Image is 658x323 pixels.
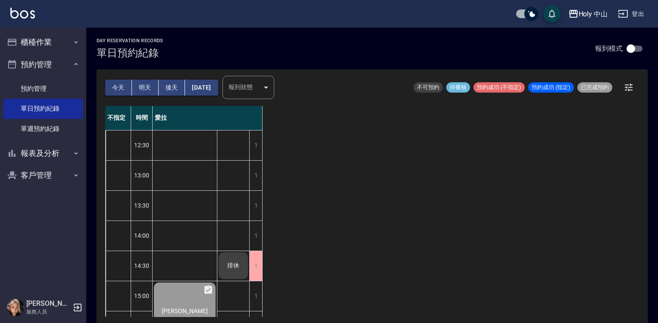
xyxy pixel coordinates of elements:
div: 12:30 [131,130,153,160]
button: 明天 [132,80,159,96]
button: save [543,5,561,22]
button: 客戶管理 [3,164,83,186]
button: 後天 [159,80,185,96]
span: [PERSON_NAME] [160,307,210,314]
img: Person [7,299,24,316]
button: Holy 中山 [565,5,611,23]
div: 不指定 [105,106,131,130]
div: 愛拉 [153,106,263,130]
button: 預約管理 [3,53,83,76]
div: 15:00 [131,281,153,311]
div: 1 [249,281,262,311]
span: 不可預約 [414,84,443,91]
div: 1 [249,221,262,251]
div: Holy 中山 [579,9,608,19]
div: 13:30 [131,190,153,221]
div: 時間 [131,106,153,130]
div: 14:00 [131,221,153,251]
img: Logo [10,8,35,19]
span: 排休 [226,262,241,270]
h5: [PERSON_NAME] [26,299,70,308]
div: 1 [249,130,262,160]
p: 報到模式 [595,44,623,53]
span: 預約成功 (不指定) [473,84,525,91]
div: 14:30 [131,251,153,281]
button: 今天 [105,80,132,96]
a: 單週預約紀錄 [3,119,83,139]
button: 報表及分析 [3,142,83,165]
a: 預約管理 [3,79,83,99]
p: 服務人員 [26,308,70,316]
h2: day Reservation records [97,38,163,43]
span: 待審核 [446,84,470,91]
button: 登出 [614,6,648,22]
span: 預約成功 (指定) [528,84,574,91]
div: 13:00 [131,160,153,190]
h3: 單日預約紀錄 [97,47,163,59]
span: 已完成預約 [577,84,612,91]
div: 1 [249,251,262,281]
a: 單日預約紀錄 [3,99,83,118]
div: 1 [249,161,262,190]
button: 櫃檯作業 [3,31,83,53]
div: 1 [249,191,262,221]
button: [DATE] [185,80,218,96]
